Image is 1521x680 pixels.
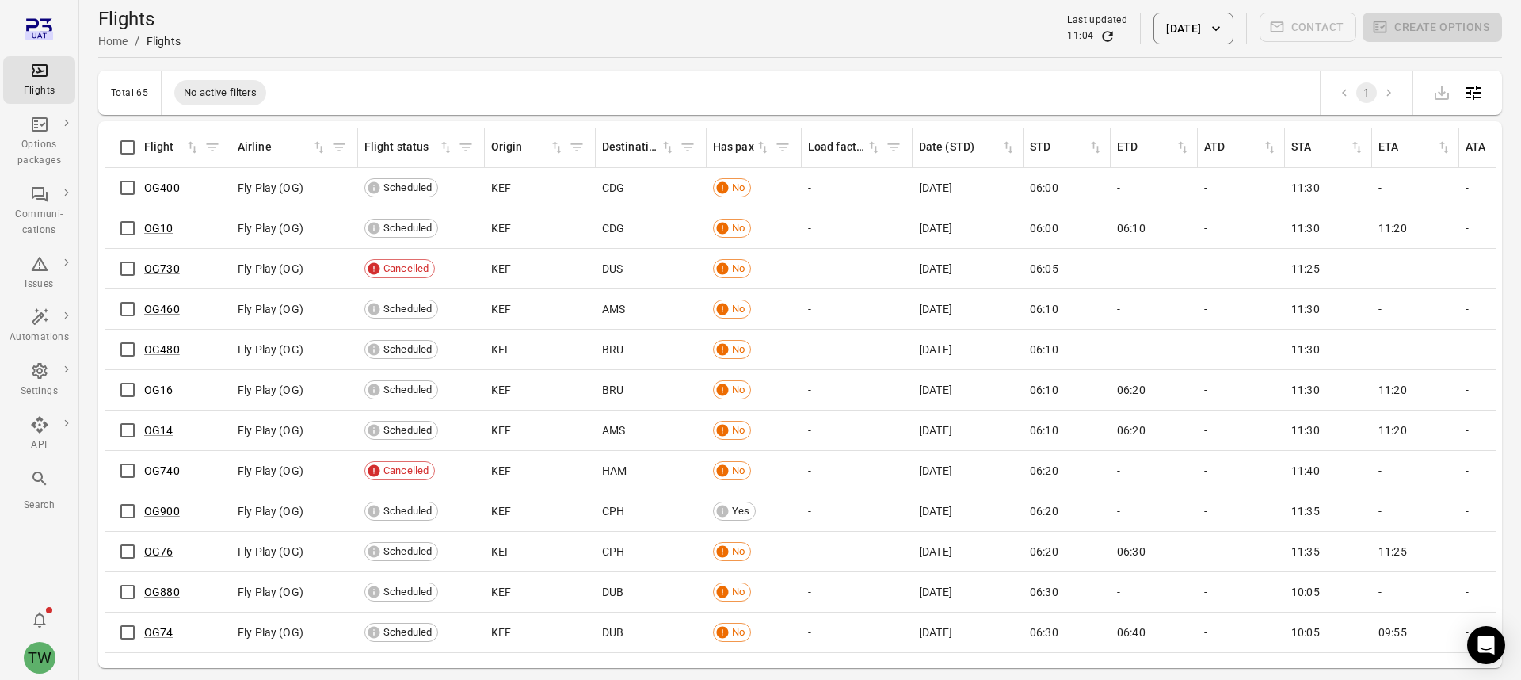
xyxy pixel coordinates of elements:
[1030,342,1058,357] span: 06:10
[144,139,200,156] div: Sort by flight in ascending order
[3,464,75,518] button: Search
[135,32,140,51] li: /
[10,384,69,399] div: Settings
[602,180,624,196] span: CDG
[919,301,952,317] span: [DATE]
[1291,584,1320,600] span: 10:05
[1291,544,1320,560] span: 11:35
[726,625,750,640] span: No
[713,139,771,156] span: Has pax
[491,544,511,560] span: KEF
[808,625,906,640] div: -
[144,384,173,396] a: OG16
[808,139,882,156] span: Load factor
[919,584,952,600] span: [DATE]
[602,584,623,600] span: DUB
[1204,463,1279,479] div: -
[1204,261,1279,277] div: -
[808,503,906,519] div: -
[491,382,511,398] span: KEF
[1291,342,1320,357] span: 11:30
[3,303,75,350] a: Automations
[98,6,181,32] h1: Flights
[1378,544,1407,560] span: 11:25
[491,139,565,156] span: Origin
[10,277,69,292] div: Issues
[1030,301,1058,317] span: 06:10
[919,463,952,479] span: [DATE]
[726,342,750,357] span: No
[882,136,905,159] button: Filter by load factor
[602,382,623,398] span: BRU
[808,139,866,156] div: Load factor
[1117,342,1191,357] div: -
[491,422,511,438] span: KEF
[808,139,882,156] div: Sort by load factor in ascending order
[919,139,1016,156] span: Date (STD)
[238,382,303,398] span: Fly Play (OG)
[491,139,565,156] div: Sort by origin in ascending order
[378,181,437,196] span: Scheduled
[808,584,906,600] div: -
[726,262,750,277] span: No
[238,180,303,196] span: Fly Play (OG)
[144,505,180,518] a: OG900
[491,139,549,156] div: Origin
[491,220,511,236] span: KEF
[378,342,437,357] span: Scheduled
[144,303,180,315] a: OG460
[238,503,303,519] span: Fly Play (OG)
[491,342,511,357] span: KEF
[238,584,303,600] span: Fly Play (OG)
[144,262,180,275] a: OG730
[144,424,173,437] a: OG14
[602,342,623,357] span: BRU
[808,180,906,196] div: -
[726,302,750,317] span: No
[147,33,181,49] div: Flights
[238,139,327,156] div: Sort by airline in ascending order
[1030,503,1058,519] span: 06:20
[565,136,589,159] span: Filter by origin
[1356,82,1377,103] button: page 1
[378,302,437,317] span: Scheduled
[491,180,511,196] span: KEF
[364,139,454,156] span: Flight status
[713,139,771,156] div: Sort by has pax in ascending order
[1378,180,1453,196] div: -
[1378,261,1453,277] div: -
[1333,82,1400,103] nav: pagination navigation
[676,136,700,159] button: Filter by destination
[1030,139,1104,156] span: STD
[1291,625,1320,640] span: 10:05
[808,463,906,479] div: -
[1378,301,1453,317] div: -
[808,342,906,357] div: -
[3,357,75,404] a: Settings
[327,136,351,159] button: Filter by airline
[378,544,437,560] span: Scheduled
[1378,220,1407,236] span: 11:20
[1378,422,1407,438] span: 11:20
[238,544,303,560] span: Fly Play (OG)
[1117,544,1146,560] span: 06:30
[200,136,224,159] button: Filter by flight
[1204,139,1262,156] div: ATD
[10,83,69,99] div: Flights
[1204,625,1279,640] div: -
[10,437,69,453] div: API
[919,625,952,640] span: [DATE]
[602,625,623,640] span: DUB
[1204,139,1278,156] span: ATD
[713,139,755,156] div: Has pax
[1117,422,1146,438] span: 06:20
[1204,180,1279,196] div: -
[1067,13,1127,29] div: Last updated
[1378,382,1407,398] span: 11:20
[238,220,303,236] span: Fly Play (OG)
[24,604,55,636] button: Notifications
[808,301,906,317] div: -
[111,87,148,98] div: Total 65
[1117,180,1191,196] div: -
